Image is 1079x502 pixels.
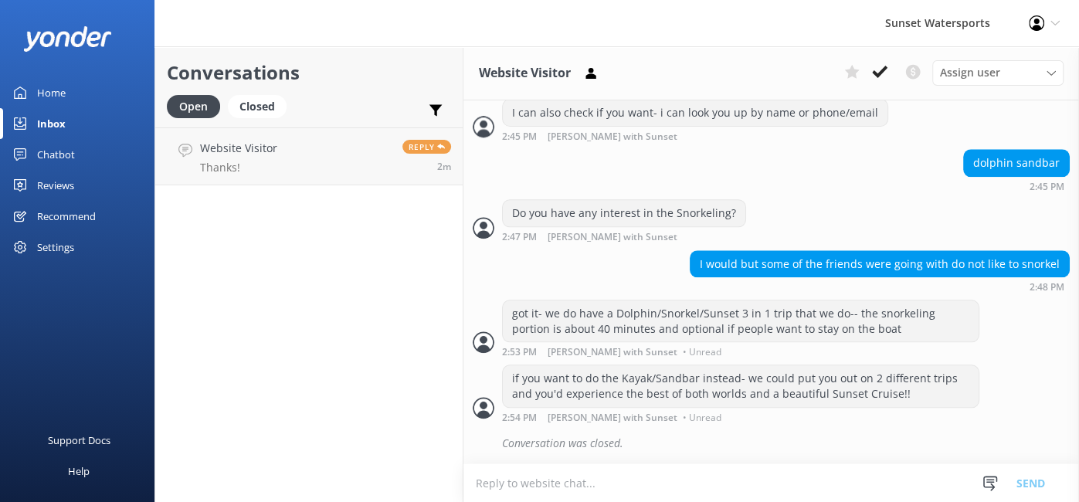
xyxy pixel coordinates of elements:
span: [PERSON_NAME] with Sunset [548,232,677,243]
h4: Website Visitor [200,140,277,157]
a: Open [167,97,228,114]
h2: Conversations [167,58,451,87]
span: [PERSON_NAME] with Sunset [548,132,677,142]
span: [PERSON_NAME] with Sunset [548,413,677,422]
div: I can also check if you want- i can look you up by name or phone/email [503,100,887,126]
span: • Unread [683,348,721,357]
div: Settings [37,232,74,263]
strong: 2:54 PM [502,413,537,422]
div: Oct 01 2025 01:53pm (UTC -05:00) America/Cancun [502,346,979,357]
div: dolphin sandbar [964,150,1069,176]
span: • Unread [683,413,721,422]
div: Inbox [37,108,66,139]
div: Oct 01 2025 01:54pm (UTC -05:00) America/Cancun [502,412,979,422]
span: Oct 01 2025 03:07pm (UTC -05:00) America/Cancun [437,160,451,173]
strong: 2:53 PM [502,348,537,357]
strong: 2:47 PM [502,232,537,243]
div: Home [37,77,66,108]
div: Help [68,456,90,487]
div: got it- we do have a Dolphin/Snorkel/Sunset 3 in 1 trip that we do-- the snorkeling portion is ab... [503,300,979,341]
a: Website VisitorThanks!Reply2m [155,127,463,185]
div: Do you have any interest in the Snorkeling? [503,200,745,226]
strong: 2:45 PM [502,132,537,142]
a: Closed [228,97,294,114]
div: Open [167,95,220,118]
strong: 2:48 PM [1030,283,1064,292]
div: Oct 01 2025 01:47pm (UTC -05:00) America/Cancun [502,231,746,243]
div: if you want to do the Kayak/Sandbar instead- we could put you out on 2 different trips and you'd ... [503,365,979,406]
p: Thanks! [200,161,277,175]
div: Chatbot [37,139,75,170]
div: I would but some of the friends were going with do not like to snorkel [690,251,1069,277]
div: Reviews [37,170,74,201]
div: 2025-10-01T19:21:09.032 [473,430,1070,456]
span: Reply [402,140,451,154]
div: Oct 01 2025 01:48pm (UTC -05:00) America/Cancun [690,281,1070,292]
div: Oct 01 2025 01:45pm (UTC -05:00) America/Cancun [963,181,1070,192]
strong: 2:45 PM [1030,182,1064,192]
div: Conversation was closed. [502,430,1070,456]
div: Oct 01 2025 01:45pm (UTC -05:00) America/Cancun [502,131,888,142]
div: Assign User [932,60,1064,85]
div: Closed [228,95,287,118]
h3: Website Visitor [479,63,571,83]
div: Recommend [37,201,96,232]
span: [PERSON_NAME] with Sunset [548,348,677,357]
div: Support Docs [48,425,110,456]
span: Assign user [940,64,1000,81]
img: yonder-white-logo.png [23,26,112,52]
